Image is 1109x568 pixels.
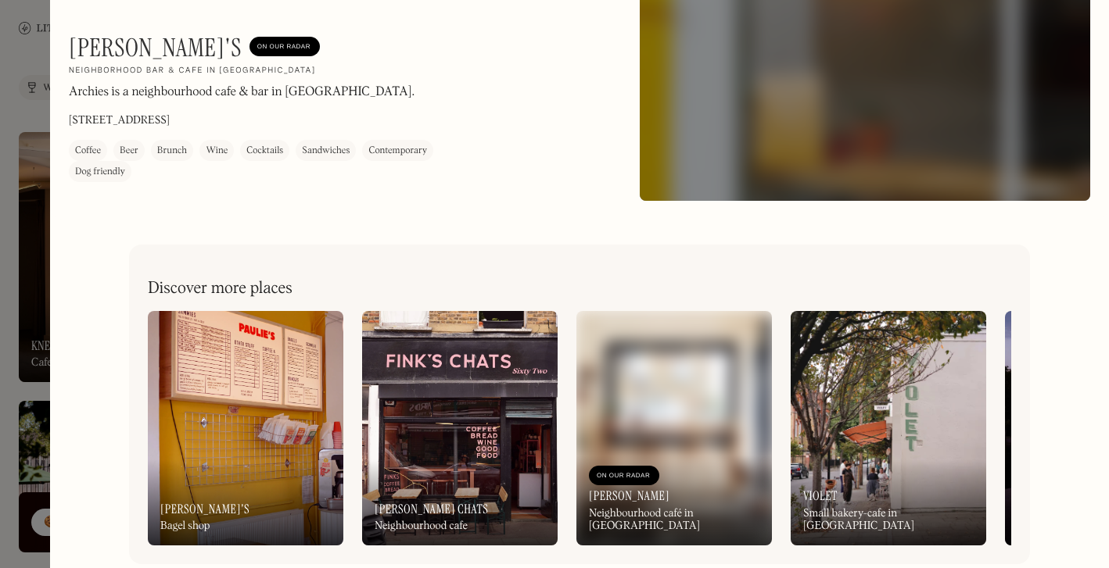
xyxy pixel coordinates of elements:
[257,39,312,55] div: On Our Radar
[362,311,558,545] a: [PERSON_NAME] ChatsNeighbourhood cafe
[589,488,669,503] h3: [PERSON_NAME]
[69,83,415,102] p: Archies is a neighbourhood cafe & bar in [GEOGRAPHIC_DATA].
[69,113,170,129] p: [STREET_ADDRESS]
[120,143,138,159] div: Beer
[302,143,350,159] div: Sandwiches
[368,143,427,159] div: Contemporary
[375,520,468,533] div: Neighbourhood cafe
[803,488,838,503] h3: Violet
[597,468,651,484] div: On Our Radar
[69,33,242,63] h1: [PERSON_NAME]'s
[206,143,228,159] div: Wine
[791,311,986,545] a: VioletSmall bakery-cafe in [GEOGRAPHIC_DATA]
[803,507,974,534] div: Small bakery-cafe in [GEOGRAPHIC_DATA]
[75,143,101,159] div: Coffee
[160,520,210,533] div: Bagel shop
[375,502,488,516] h3: [PERSON_NAME] Chats
[576,311,772,545] a: On Our Radar[PERSON_NAME]Neighbourhood café in [GEOGRAPHIC_DATA]
[148,279,293,298] h2: Discover more places
[75,164,125,180] div: Dog friendly
[148,311,343,545] a: [PERSON_NAME]'sBagel shop
[160,502,249,516] h3: [PERSON_NAME]'s
[589,507,759,534] div: Neighbourhood café in [GEOGRAPHIC_DATA]
[246,143,283,159] div: Cocktails
[157,143,187,159] div: Brunch
[69,66,315,77] h2: Neighborhood bar & cafe in [GEOGRAPHIC_DATA]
